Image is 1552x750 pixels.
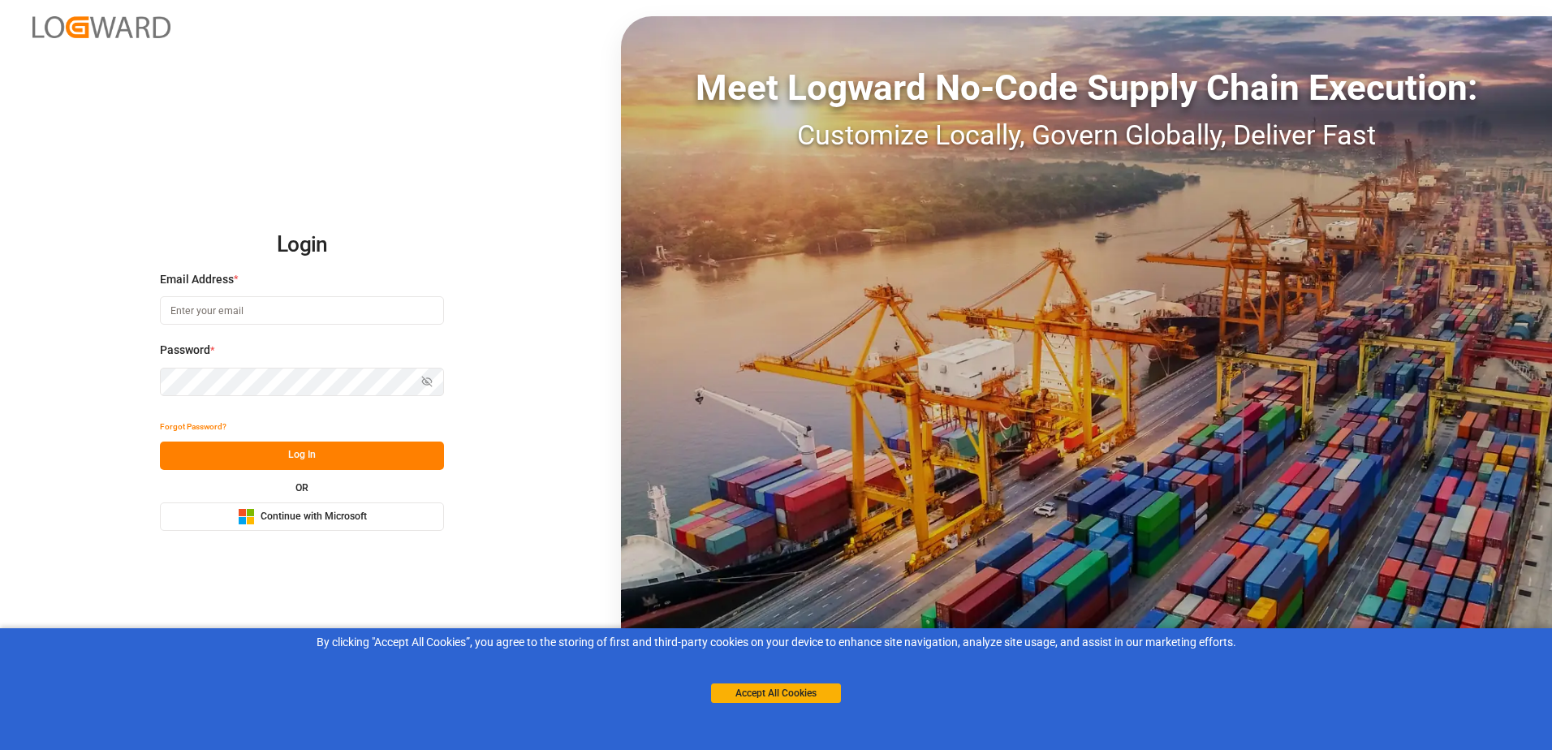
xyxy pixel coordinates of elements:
span: Email Address [160,271,234,288]
input: Enter your email [160,296,444,325]
div: Meet Logward No-Code Supply Chain Execution: [621,61,1552,114]
div: By clicking "Accept All Cookies”, you agree to the storing of first and third-party cookies on yo... [11,634,1541,651]
button: Continue with Microsoft [160,502,444,531]
button: Accept All Cookies [711,683,841,703]
span: Password [160,342,210,359]
h2: Login [160,219,444,271]
span: Continue with Microsoft [261,510,367,524]
img: Logward_new_orange.png [32,16,170,38]
button: Forgot Password? [160,413,226,442]
div: Customize Locally, Govern Globally, Deliver Fast [621,114,1552,156]
button: Log In [160,442,444,470]
small: OR [295,483,308,493]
